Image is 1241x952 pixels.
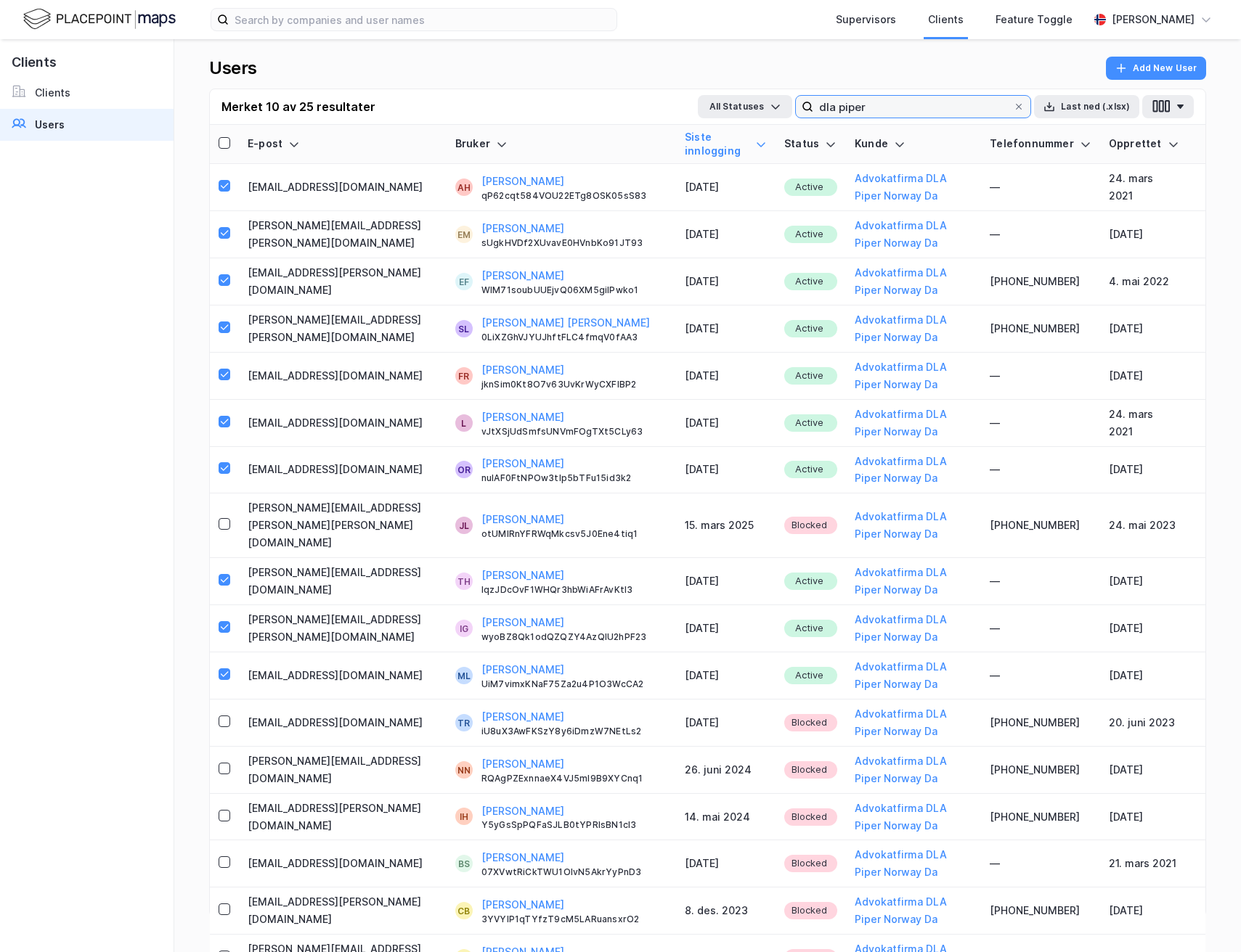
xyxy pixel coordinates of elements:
td: [EMAIL_ADDRESS][PERSON_NAME][DOMAIN_NAME] [239,258,447,305]
td: [EMAIL_ADDRESS][DOMAIN_NAME] [239,840,447,887]
td: 8. des. 2023 [676,887,776,935]
div: lqzJDcOvF1WHQr3hbWiAFrAvKtI3 [481,584,667,596]
td: 24. mars 2021 [1100,164,1188,211]
button: Advokatfirma DLA Piper Norway Da [855,800,972,834]
td: [DATE] [676,353,776,400]
td: 21. mars 2021 [1100,840,1188,887]
div: [PHONE_NUMBER] [990,714,1091,731]
td: [PERSON_NAME][EMAIL_ADDRESS][PERSON_NAME][DOMAIN_NAME] [239,605,447,652]
td: [EMAIL_ADDRESS][PERSON_NAME][DOMAIN_NAME] [239,794,447,841]
iframe: Chat Widget [1168,882,1241,952]
button: [PERSON_NAME] [481,708,564,726]
div: RQAgPZExnnaeX4VJ5mI9B9XYCnq1 [481,773,667,784]
div: Users [209,57,257,80]
div: [PHONE_NUMBER] [990,273,1091,290]
div: ML [457,667,471,684]
input: Search by companies and user names [229,9,617,30]
td: [EMAIL_ADDRESS][DOMAIN_NAME] [239,652,447,699]
td: [DATE] [676,211,776,258]
div: Users [35,116,65,134]
div: AH [457,178,471,196]
td: [EMAIL_ADDRESS][DOMAIN_NAME] [239,699,447,747]
td: [DATE] [1100,605,1188,652]
button: Advokatfirma DLA Piper Norway Da [855,508,972,543]
div: BS [458,855,470,872]
div: Kunde [855,137,972,151]
div: EF [459,273,469,290]
div: NN [457,761,471,779]
div: Status [784,137,837,151]
td: — [981,652,1100,699]
td: [DATE] [1100,794,1188,841]
button: Advokatfirma DLA Piper Norway Da [855,264,972,299]
div: Y5yGsSpPQFaSJLB0tYPRlsBN1cI3 [481,819,667,831]
div: wyoBZ8Qk1odQZQZY4AzQlU2hPF23 [481,631,667,643]
div: JL [459,517,469,534]
div: [PHONE_NUMBER] [990,761,1091,779]
div: Clients [35,84,70,102]
td: — [981,840,1100,887]
button: [PERSON_NAME] [481,220,564,237]
button: Advokatfirma DLA Piper Norway Da [855,611,972,646]
div: nulAF0FtNPOw3tIp5bTFu15id3k2 [481,472,667,484]
button: [PERSON_NAME] [481,849,564,866]
td: [DATE] [676,400,776,447]
button: [PERSON_NAME] [481,409,564,426]
td: — [981,400,1100,447]
td: — [981,605,1100,652]
button: Advokatfirma DLA Piper Norway Da [855,311,972,346]
button: Advokatfirma DLA Piper Norway Da [855,564,972,599]
td: [EMAIL_ADDRESS][DOMAIN_NAME] [239,400,447,447]
button: Advokatfirma DLA Piper Norway Da [855,453,972,488]
td: [DATE] [1100,652,1188,699]
div: otUMlRnYFRWqMkcsv5J0Ene4tiq1 [481,528,667,540]
td: 15. mars 2025 [676,493,776,558]
td: — [981,558,1100,605]
div: Supervisors [836,11,896,28]
td: [DATE] [1100,305,1188,353]
td: [PERSON_NAME][EMAIL_ADDRESS][PERSON_NAME][DOMAIN_NAME] [239,211,447,258]
div: [PERSON_NAME] [1112,11,1195,28]
div: jknSim0Kt8O7v63UvKrWyCXFlBP2 [481,379,667,390]
button: [PERSON_NAME] [481,173,564,190]
button: Advokatfirma DLA Piper Norway Da [855,705,972,740]
button: [PERSON_NAME] [481,755,564,773]
button: [PERSON_NAME] [481,511,564,528]
td: [DATE] [1100,447,1188,494]
div: Merket 10 av 25 resultater [221,98,375,115]
td: — [981,164,1100,211]
td: 4. mai 2022 [1100,258,1188,305]
td: 26. juni 2024 [676,747,776,794]
td: — [981,447,1100,494]
div: [PHONE_NUMBER] [990,808,1091,826]
button: [PERSON_NAME] [481,361,564,379]
button: Advokatfirma DLA Piper Norway Da [855,217,972,252]
div: 07XVwtRiCkTWU1OlvN5AkrYyPnD3 [481,866,667,878]
td: [PERSON_NAME][EMAIL_ADDRESS][PERSON_NAME][DOMAIN_NAME] [239,305,447,353]
button: [PERSON_NAME] [481,455,564,472]
td: [DATE] [1100,211,1188,258]
td: [DATE] [676,605,776,652]
div: sUgkHVDf2XUvavE0HVnbKo91JT93 [481,237,667,249]
td: [DATE] [676,558,776,605]
div: UiM7vimxKNaF75Za2u4P1O3WcCA2 [481,678,667,690]
td: [DATE] [676,305,776,353]
button: [PERSON_NAME] [481,267,564,284]
div: SL [458,320,469,337]
td: [DATE] [676,652,776,699]
div: FR [458,367,469,385]
button: All Statuses [698,95,792,118]
button: Advokatfirma DLA Piper Norway Da [855,406,972,440]
div: IH [460,808,468,825]
td: [EMAIL_ADDRESS][DOMAIN_NAME] [239,447,447,494]
td: [DATE] [1100,747,1188,794]
img: logo.f888ab2527a4732fd821a326f86c7f29.svg [23,7,176,32]
div: CB [457,902,470,919]
td: [EMAIL_ADDRESS][DOMAIN_NAME] [239,353,447,400]
div: OR [457,461,471,478]
td: [DATE] [676,164,776,211]
td: 24. mai 2023 [1100,493,1188,558]
button: [PERSON_NAME] [481,567,564,584]
div: vJtXSjUdSmfsUNVmFOgTXt5CLy63 [481,426,667,438]
button: Advokatfirma DLA Piper Norway Da [855,358,972,393]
